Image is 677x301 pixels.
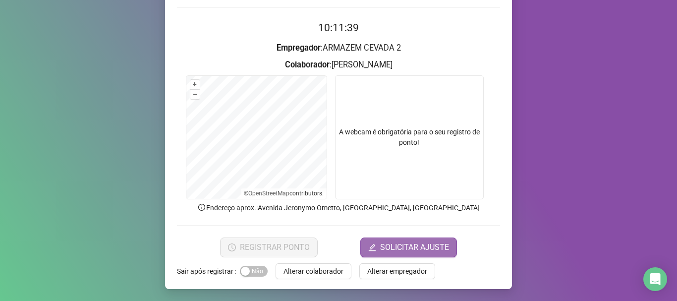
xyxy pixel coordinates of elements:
[359,263,435,279] button: Alterar empregador
[368,243,376,251] span: edit
[220,238,318,257] button: REGISTRAR PONTO
[244,190,324,197] li: © contributors.
[276,263,351,279] button: Alterar colaborador
[318,22,359,34] time: 10:11:39
[283,266,343,277] span: Alterar colaborador
[177,59,500,71] h3: : [PERSON_NAME]
[285,60,330,69] strong: Colaborador
[190,80,200,89] button: +
[197,203,206,212] span: info-circle
[190,90,200,99] button: –
[360,238,457,257] button: editSOLICITAR AJUSTE
[367,266,427,277] span: Alterar empregador
[177,42,500,55] h3: : ARMAZEM CEVADA 2
[177,263,240,279] label: Sair após registrar
[643,267,667,291] div: Open Intercom Messenger
[335,75,484,199] div: A webcam é obrigatória para o seu registro de ponto!
[277,43,321,53] strong: Empregador
[177,202,500,213] p: Endereço aprox. : Avenida Jeronymo Ometto, [GEOGRAPHIC_DATA], [GEOGRAPHIC_DATA]
[380,241,449,253] span: SOLICITAR AJUSTE
[248,190,289,197] a: OpenStreetMap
